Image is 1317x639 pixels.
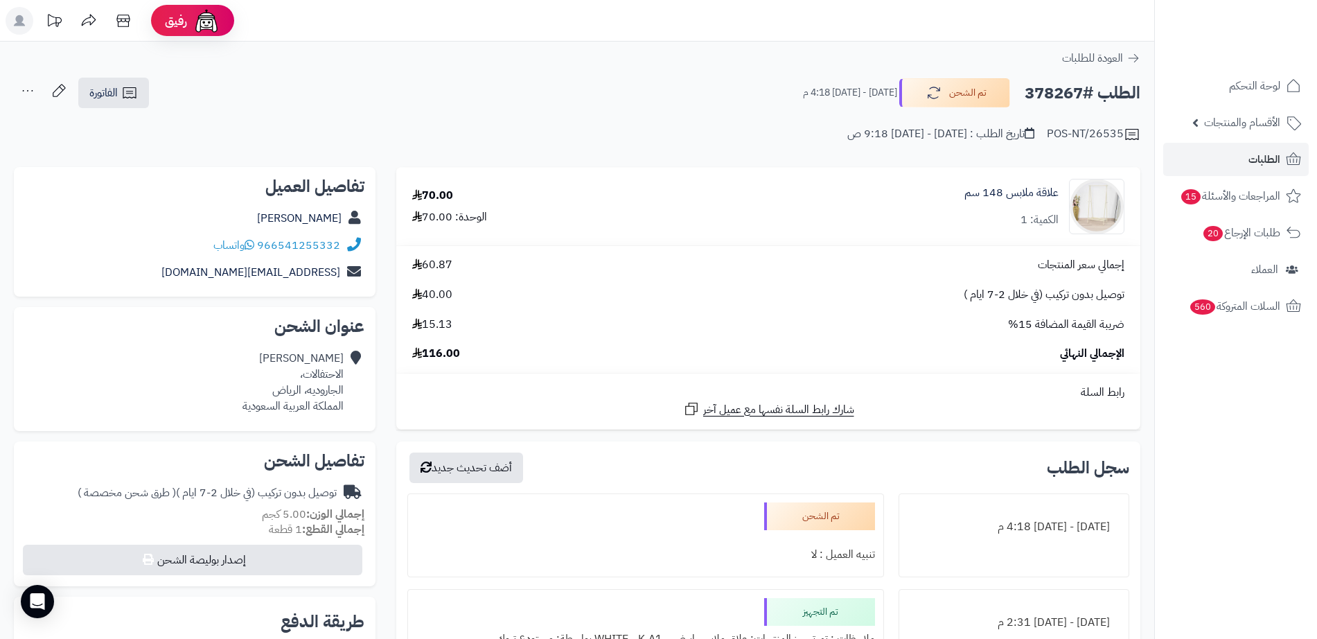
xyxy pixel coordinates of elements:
[213,237,254,254] a: واتساب
[193,7,220,35] img: ai-face.png
[1229,76,1280,96] span: لوحة التحكم
[78,485,337,501] div: توصيل بدون تركيب (في خلال 2-7 ايام )
[25,453,364,469] h2: تفاصيل الشحن
[908,609,1120,636] div: [DATE] - [DATE] 2:31 م
[78,484,176,501] span: ( طرق شحن مخصصة )
[1203,225,1223,242] span: 20
[262,506,364,523] small: 5.00 كجم
[899,78,1010,107] button: تم الشحن
[1163,143,1309,176] a: الطلبات
[1163,216,1309,250] a: طلبات الإرجاع20
[764,502,875,530] div: تم الشحن
[23,545,362,575] button: إصدار بوليصة الشحن
[1060,346,1124,362] span: الإجمالي النهائي
[257,210,342,227] a: [PERSON_NAME]
[1248,150,1280,169] span: الطلبات
[409,453,523,483] button: أضف تحديث جديد
[302,521,364,538] strong: إجمالي القطع:
[1163,253,1309,286] a: العملاء
[847,126,1034,142] div: تاريخ الطلب : [DATE] - [DATE] 9:18 ص
[412,317,452,333] span: 15.13
[25,178,364,195] h2: تفاصيل العميل
[1062,50,1123,67] span: العودة للطلبات
[21,585,54,618] div: Open Intercom Messenger
[25,318,364,335] h2: عنوان الشحن
[1025,79,1140,107] h2: الطلب #378267
[803,86,897,100] small: [DATE] - [DATE] 4:18 م
[1070,179,1124,234] img: 1741545411-1-90x90.jpg
[165,12,187,29] span: رفيق
[1163,69,1309,103] a: لوحة التحكم
[764,598,875,626] div: تم التجهيز
[1189,297,1280,316] span: السلات المتروكة
[1047,459,1129,476] h3: سجل الطلب
[1190,299,1217,315] span: 560
[1204,113,1280,132] span: الأقسام والمنتجات
[703,402,854,418] span: شارك رابط السلة نفسها مع عميل آخر
[242,351,344,414] div: [PERSON_NAME] الاحتفالات، الجاروديه، الرياض المملكة العربية السعودية
[412,287,452,303] span: 40.00
[306,506,364,523] strong: إجمالي الوزن:
[269,521,364,538] small: 1 قطعة
[161,264,340,281] a: [EMAIL_ADDRESS][DOMAIN_NAME]
[1047,126,1140,143] div: POS-NT/26535
[89,85,118,101] span: الفاتورة
[412,257,452,273] span: 60.87
[412,188,453,204] div: 70.00
[402,385,1135,401] div: رابط السلة
[1163,290,1309,323] a: السلات المتروكة560
[1008,317,1124,333] span: ضريبة القيمة المضافة 15%
[257,237,340,254] a: 966541255332
[908,514,1120,541] div: [DATE] - [DATE] 4:18 م
[37,7,71,38] a: تحديثات المنصة
[1163,180,1309,213] a: المراجعات والأسئلة15
[281,613,364,630] h2: طريقة الدفع
[964,287,1124,303] span: توصيل بدون تركيب (في خلال 2-7 ايام )
[1062,50,1140,67] a: العودة للطلبات
[964,185,1059,201] a: علاقة ملابس 148 سم
[683,401,854,418] a: شارك رابط السلة نفسها مع عميل آخر
[1181,189,1201,205] span: 15
[412,209,487,225] div: الوحدة: 70.00
[1202,223,1280,243] span: طلبات الإرجاع
[1180,186,1280,206] span: المراجعات والأسئلة
[412,346,460,362] span: 116.00
[1020,212,1059,228] div: الكمية: 1
[1223,21,1304,51] img: logo-2.png
[1251,260,1278,279] span: العملاء
[416,541,875,568] div: تنبيه العميل : لا
[1038,257,1124,273] span: إجمالي سعر المنتجات
[78,78,149,108] a: الفاتورة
